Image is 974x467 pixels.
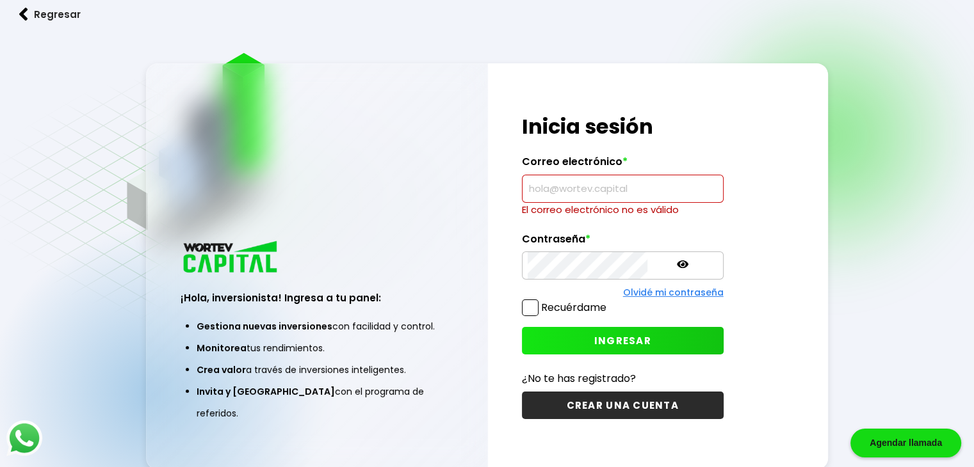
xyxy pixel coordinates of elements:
[522,203,724,217] p: El correo electrónico no es válido
[6,420,42,456] img: logos_whatsapp-icon.242b2217.svg
[528,175,718,202] input: hola@wortev.capital
[197,385,335,398] span: Invita y [GEOGRAPHIC_DATA]
[623,286,724,299] a: Olvidé mi contraseña
[197,363,246,376] span: Crea valor
[522,370,724,386] p: ¿No te has registrado?
[541,300,606,315] label: Recuérdame
[522,327,724,354] button: INGRESAR
[522,370,724,419] a: ¿No te has registrado?CREAR UNA CUENTA
[850,429,961,457] div: Agendar llamada
[197,315,437,337] li: con facilidad y control.
[522,111,724,142] h1: Inicia sesión
[594,334,651,347] span: INGRESAR
[197,337,437,359] li: tus rendimientos.
[197,320,332,333] span: Gestiona nuevas inversiones
[522,155,724,175] label: Correo electrónico
[522,233,724,252] label: Contraseña
[197,381,437,424] li: con el programa de referidos.
[181,239,282,277] img: logo_wortev_capital
[19,8,28,21] img: flecha izquierda
[181,290,453,305] h3: ¡Hola, inversionista! Ingresa a tu panel:
[197,342,247,354] span: Monitorea
[522,392,724,419] button: CREAR UNA CUENTA
[197,359,437,381] li: a través de inversiones inteligentes.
